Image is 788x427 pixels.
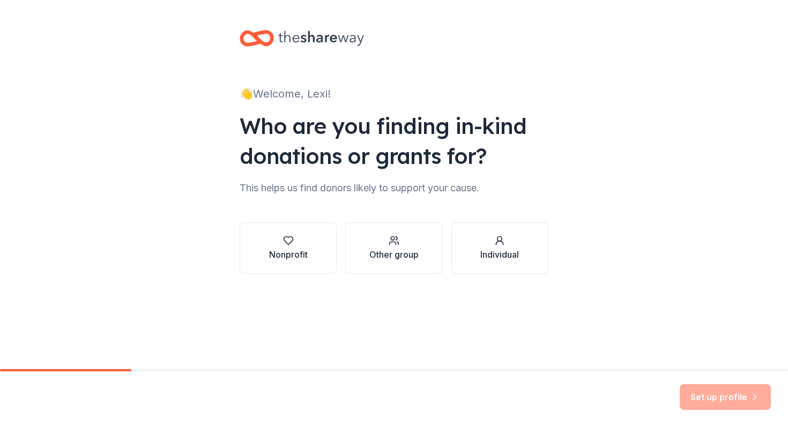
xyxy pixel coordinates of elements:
div: Individual [480,248,519,261]
div: Other group [369,248,419,261]
div: Nonprofit [269,248,308,261]
button: Individual [451,222,548,274]
button: Other group [345,222,442,274]
div: Who are you finding in-kind donations or grants for? [240,111,548,171]
div: 👋 Welcome, Lexi! [240,85,548,102]
div: This helps us find donors likely to support your cause. [240,179,548,197]
button: Nonprofit [240,222,337,274]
